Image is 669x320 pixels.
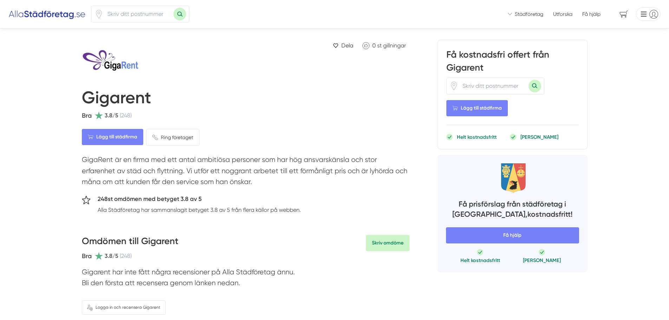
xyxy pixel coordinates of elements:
button: Sök med postnummer [173,8,186,20]
span: Få hjälp [582,11,601,18]
svg: Pin / Karta [94,10,103,19]
span: Klicka för att använda din position. [450,81,458,90]
span: 3.8/5 [105,111,118,120]
svg: Pin / Karta [450,81,458,90]
p: [PERSON_NAME] [520,133,558,141]
: Lägg till städfirma [82,129,143,145]
h1: Gigarent [82,87,151,111]
span: navigation-cart [615,8,633,20]
img: Logotyp Gigarent [82,40,159,82]
p: Alla Städföretag har sammanslagit betyget 3.8 av 5 från flera källor på webben. [98,205,301,214]
a: Skriv omdöme [366,235,409,251]
h3: Få kostnadsfri offert från Gigarent [446,48,579,77]
span: 0 [372,42,376,49]
p: Helt kostnadsfritt [460,257,500,264]
img: Alla Städföretag [8,8,86,20]
input: Skriv ditt postnummer [458,78,529,94]
span: Logga in och recensera Gigarent [96,304,160,311]
h3: Omdömen till Gigarent [82,235,178,251]
a: Dela [330,40,356,51]
: Lägg till städfirma [446,100,508,116]
span: Klicka för att använda din position. [94,10,103,19]
a: Logga in och recensera Gigarent [82,300,166,315]
span: 3.8/5 [105,252,118,260]
span: Ring företaget [161,133,193,141]
h5: 248st omdömen med betyget 3.8 av 5 [98,194,301,205]
h4: Få prisförslag från städföretag i [GEOGRAPHIC_DATA], kostnadsfritt! [446,199,579,222]
a: Utforska [553,11,572,18]
p: Gigarent har inte fått några recensioner på Alla Städföretag ännu. Bli den första att recensera g... [82,267,409,292]
a: Ring företaget [146,129,199,146]
p: GigaRent är en firma med ett antal ambitiösa personer som har hög ansvarskänsla och stor erfarenh... [82,154,409,191]
span: (248) [120,252,132,260]
p: [PERSON_NAME] [523,257,561,264]
span: Dela [341,41,353,50]
span: (248) [120,111,132,120]
span: Bra [82,252,92,260]
span: Bra [82,112,92,119]
p: Helt kostnadsfritt [457,133,497,141]
span: Få hjälp [446,227,579,243]
a: Klicka för att gilla Gigarent [359,40,409,51]
span: Städföretag [515,11,543,18]
input: Skriv ditt postnummer [103,6,173,22]
span: st gillningar [377,42,406,49]
button: Sök med postnummer [529,80,541,92]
